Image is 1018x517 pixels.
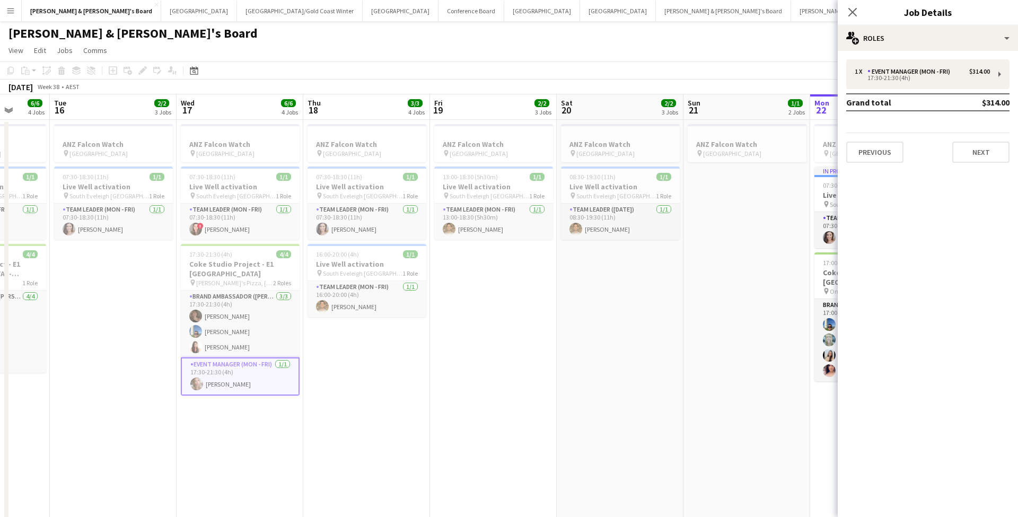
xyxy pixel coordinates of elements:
[237,1,363,21] button: [GEOGRAPHIC_DATA]/Gold Coast Winter
[838,5,1018,19] h3: Job Details
[196,192,276,200] span: South Eveleigh [GEOGRAPHIC_DATA]
[823,259,871,267] span: 17:00-17:30 (30m)
[830,200,909,208] span: South Eveleigh [GEOGRAPHIC_DATA]
[408,99,423,107] span: 3/3
[434,204,553,240] app-card-role: Team Leader (Mon - Fri)1/113:00-18:30 (5h30m)[PERSON_NAME]
[823,181,869,189] span: 07:30-18:30 (11h)
[438,1,504,21] button: Conference Board
[181,259,300,278] h3: Coke Studio Project - E1 [GEOGRAPHIC_DATA]
[434,182,553,191] h3: Live Well activation
[273,279,291,287] span: 2 Roles
[316,173,362,181] span: 07:30-18:30 (11h)
[22,192,38,200] span: 1 Role
[814,252,933,381] app-job-card: 17:00-17:30 (30m)4/4Coke Studio Project - E2B [GEOGRAPHIC_DATA] - [GEOGRAPHIC_DATA] - BRIEFING CA...
[813,104,829,116] span: 22
[308,281,426,317] app-card-role: Team Leader (Mon - Fri)1/116:00-20:00 (4h)[PERSON_NAME]
[814,190,933,200] h3: Live Well activation
[308,124,426,162] div: ANZ Falcon Watch [GEOGRAPHIC_DATA]
[179,104,195,116] span: 17
[559,104,573,116] span: 20
[656,192,671,200] span: 1 Role
[561,182,680,191] h3: Live Well activation
[576,192,656,200] span: South Eveleigh [GEOGRAPHIC_DATA]
[402,269,418,277] span: 1 Role
[8,82,33,92] div: [DATE]
[323,150,381,157] span: [GEOGRAPHIC_DATA]
[22,1,161,21] button: [PERSON_NAME] & [PERSON_NAME]'s Board
[69,150,128,157] span: [GEOGRAPHIC_DATA]
[276,173,291,181] span: 1/1
[561,139,680,149] h3: ANZ Falcon Watch
[54,182,173,191] h3: Live Well activation
[196,279,273,287] span: [PERSON_NAME]'s Pizza, [GEOGRAPHIC_DATA]
[408,108,425,116] div: 4 Jobs
[306,104,321,116] span: 18
[181,139,300,149] h3: ANZ Falcon Watch
[28,108,45,116] div: 4 Jobs
[656,173,671,181] span: 1/1
[580,1,656,21] button: [GEOGRAPHIC_DATA]
[181,98,195,108] span: Wed
[52,43,77,57] a: Jobs
[323,269,402,277] span: South Eveleigh [GEOGRAPHIC_DATA]
[155,108,171,116] div: 3 Jobs
[814,124,933,162] app-job-card: ANZ Falcon Watch [GEOGRAPHIC_DATA]
[686,104,700,116] span: 21
[8,46,23,55] span: View
[35,83,62,91] span: Week 38
[308,98,321,108] span: Thu
[34,46,46,55] span: Edit
[57,46,73,55] span: Jobs
[181,244,300,396] div: 17:30-21:30 (4h)4/4Coke Studio Project - E1 [GEOGRAPHIC_DATA] [PERSON_NAME]'s Pizza, [GEOGRAPHIC_...
[846,94,947,111] td: Grand total
[855,75,990,81] div: 17:30-21:30 (4h)
[4,43,28,57] a: View
[661,99,676,107] span: 2/2
[788,99,803,107] span: 1/1
[450,150,508,157] span: [GEOGRAPHIC_DATA]
[54,98,66,108] span: Tue
[814,167,933,248] app-job-card: In progress07:30-18:30 (11h)1/1Live Well activation South Eveleigh [GEOGRAPHIC_DATA]1 RoleTeam Le...
[189,173,235,181] span: 07:30-18:30 (11h)
[23,173,38,181] span: 1/1
[150,173,164,181] span: 1/1
[569,173,616,181] span: 08:30-19:30 (11h)
[561,124,680,162] app-job-card: ANZ Falcon Watch [GEOGRAPHIC_DATA]
[8,25,258,41] h1: [PERSON_NAME] & [PERSON_NAME]'s Board
[276,250,291,258] span: 4/4
[561,167,680,240] app-job-card: 08:30-19:30 (11h)1/1Live Well activation South Eveleigh [GEOGRAPHIC_DATA]1 RoleTeam Leader ([DATE...
[181,357,300,396] app-card-role: Event Manager (Mon - Fri)1/117:30-21:30 (4h)[PERSON_NAME]
[54,139,173,149] h3: ANZ Falcon Watch
[308,139,426,149] h3: ANZ Falcon Watch
[814,299,933,381] app-card-role: Brand Ambassador ([PERSON_NAME])4/417:00-17:30 (30m)[PERSON_NAME][PERSON_NAME][PERSON_NAME][PERSO...
[561,98,573,108] span: Sat
[969,68,990,75] div: $314.00
[323,192,402,200] span: South Eveleigh [GEOGRAPHIC_DATA]
[30,43,50,57] a: Edit
[363,1,438,21] button: [GEOGRAPHIC_DATA]
[308,182,426,191] h3: Live Well activation
[308,244,426,317] app-job-card: 16:00-20:00 (4h)1/1Live Well activation South Eveleigh [GEOGRAPHIC_DATA]1 RoleTeam Leader (Mon - ...
[196,150,254,157] span: [GEOGRAPHIC_DATA]
[791,1,875,21] button: [PERSON_NAME]'s Board
[830,287,872,295] span: Online Training
[529,192,545,200] span: 1 Role
[308,167,426,240] app-job-card: 07:30-18:30 (11h)1/1Live Well activation South Eveleigh [GEOGRAPHIC_DATA]1 RoleTeam Leader (Mon -...
[181,204,300,240] app-card-role: Team Leader (Mon - Fri)1/107:30-18:30 (11h)![PERSON_NAME]
[561,204,680,240] app-card-role: Team Leader ([DATE])1/108:30-19:30 (11h)[PERSON_NAME]
[282,108,298,116] div: 4 Jobs
[181,124,300,162] app-job-card: ANZ Falcon Watch [GEOGRAPHIC_DATA]
[846,142,903,163] button: Previous
[855,68,867,75] div: 1 x
[434,167,553,240] div: 13:00-18:30 (5h30m)1/1Live Well activation South Eveleigh [GEOGRAPHIC_DATA]1 RoleTeam Leader (Mon...
[308,204,426,240] app-card-role: Team Leader (Mon - Fri)1/107:30-18:30 (11h)[PERSON_NAME]
[54,124,173,162] app-job-card: ANZ Falcon Watch [GEOGRAPHIC_DATA]
[688,124,806,162] app-job-card: ANZ Falcon Watch [GEOGRAPHIC_DATA]
[149,192,164,200] span: 1 Role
